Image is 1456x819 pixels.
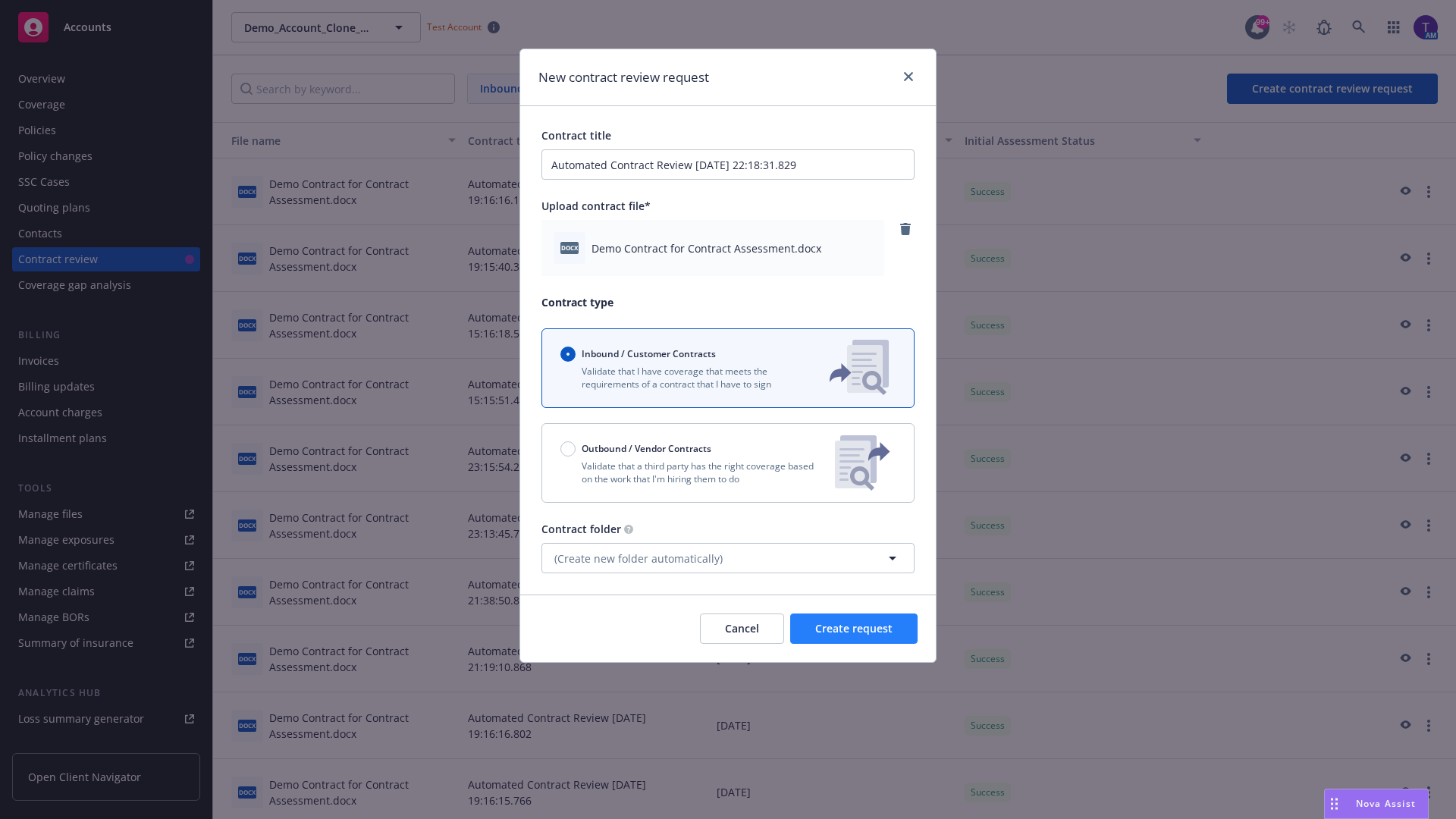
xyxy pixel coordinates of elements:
[1356,797,1416,810] span: Nova Assist
[541,149,915,180] input: Enter a title for this contract
[815,621,893,635] span: Create request
[541,543,915,573] button: (Create new folder automatically)
[541,128,611,143] span: Contract title
[554,551,723,566] span: (Create new folder automatically)
[541,328,915,408] button: Inbound / Customer ContractsValidate that I have coverage that meets the requirements of a contra...
[560,242,579,253] span: docx
[541,423,915,503] button: Outbound / Vendor ContractsValidate that a third party has the right coverage based on the work t...
[725,621,759,635] span: Cancel
[560,347,576,362] input: Inbound / Customer Contracts
[541,294,915,310] p: Contract type
[896,220,915,238] a: remove
[560,441,576,457] input: Outbound / Vendor Contracts
[541,199,651,213] span: Upload contract file*
[560,365,805,391] p: Validate that I have coverage that meets the requirements of a contract that I have to sign
[560,460,823,485] p: Validate that a third party has the right coverage based on the work that I'm hiring them to do
[538,67,709,87] h1: New contract review request
[700,613,784,644] button: Cancel
[1325,789,1344,818] div: Drag to move
[591,240,821,256] span: Demo Contract for Contract Assessment.docx
[582,347,716,360] span: Inbound / Customer Contracts
[790,613,918,644] button: Create request
[1324,789,1429,819] button: Nova Assist
[582,442,711,455] span: Outbound / Vendor Contracts
[541,522,621,536] span: Contract folder
[899,67,918,86] a: close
